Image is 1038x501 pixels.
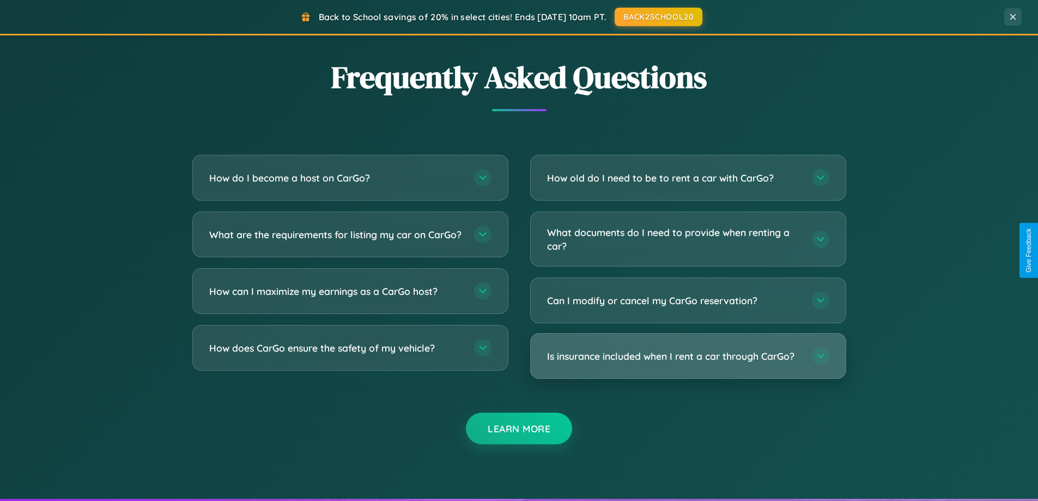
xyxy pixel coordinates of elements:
[615,8,702,26] button: BACK2SCHOOL20
[319,11,606,22] span: Back to School savings of 20% in select cities! Ends [DATE] 10am PT.
[1025,228,1033,273] div: Give Feedback
[209,285,463,298] h3: How can I maximize my earnings as a CarGo host?
[547,226,801,252] h3: What documents do I need to provide when renting a car?
[547,349,801,363] h3: Is insurance included when I rent a car through CarGo?
[192,56,846,98] h2: Frequently Asked Questions
[547,294,801,307] h3: Can I modify or cancel my CarGo reservation?
[209,228,463,242] h3: What are the requirements for listing my car on CarGo?
[209,341,463,355] h3: How does CarGo ensure the safety of my vehicle?
[547,171,801,185] h3: How old do I need to be to rent a car with CarGo?
[466,413,572,444] button: Learn More
[209,171,463,185] h3: How do I become a host on CarGo?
